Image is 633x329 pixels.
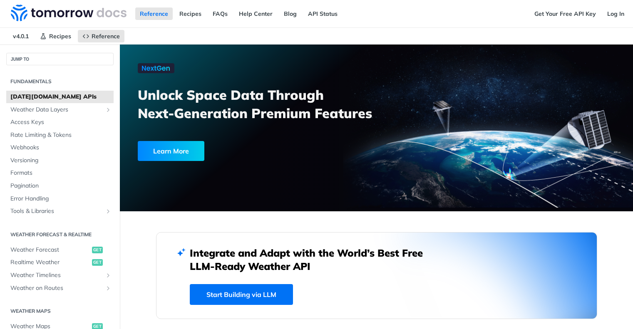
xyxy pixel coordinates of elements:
a: [DATE][DOMAIN_NAME] APIs [6,91,114,103]
button: JUMP TO [6,53,114,65]
span: Weather Data Layers [10,106,103,114]
img: NextGen [138,63,174,73]
a: Realtime Weatherget [6,256,114,269]
a: Access Keys [6,116,114,129]
button: Show subpages for Weather on Routes [105,285,112,292]
a: Weather on RoutesShow subpages for Weather on Routes [6,282,114,294]
a: Blog [279,7,301,20]
a: FAQs [208,7,232,20]
a: Help Center [234,7,277,20]
h2: Integrate and Adapt with the World’s Best Free LLM-Ready Weather API [190,246,435,273]
button: Show subpages for Weather Timelines [105,272,112,279]
button: Show subpages for Tools & Libraries [105,208,112,215]
h2: Weather Maps [6,307,114,315]
span: Formats [10,169,112,177]
a: Weather Data LayersShow subpages for Weather Data Layers [6,104,114,116]
img: Tomorrow.io Weather API Docs [11,5,127,21]
a: Versioning [6,154,114,167]
a: Rate Limiting & Tokens [6,129,114,141]
span: [DATE][DOMAIN_NAME] APIs [10,93,112,101]
span: Reference [92,32,120,40]
a: API Status [303,7,342,20]
a: Learn More [138,141,336,161]
span: Tools & Libraries [10,207,103,215]
span: v4.0.1 [8,30,33,42]
a: Formats [6,167,114,179]
a: Start Building via LLM [190,284,293,305]
a: Recipes [175,7,206,20]
span: Weather on Routes [10,284,103,292]
span: Realtime Weather [10,258,90,267]
a: Reference [135,7,173,20]
a: Webhooks [6,141,114,154]
span: Access Keys [10,118,112,126]
a: Get Your Free API Key [530,7,601,20]
a: Pagination [6,180,114,192]
span: Pagination [10,182,112,190]
a: Log In [603,7,629,20]
a: Weather Forecastget [6,244,114,256]
span: Weather Forecast [10,246,90,254]
span: Error Handling [10,195,112,203]
h2: Fundamentals [6,78,114,85]
a: Recipes [35,30,76,42]
span: Rate Limiting & Tokens [10,131,112,139]
h3: Unlock Space Data Through Next-Generation Premium Features [138,86,385,122]
span: Weather Timelines [10,271,103,280]
span: Webhooks [10,143,112,152]
span: get [92,247,103,253]
span: Versioning [10,156,112,165]
span: Recipes [49,32,71,40]
a: Weather TimelinesShow subpages for Weather Timelines [6,269,114,282]
button: Show subpages for Weather Data Layers [105,106,112,113]
span: get [92,259,103,266]
a: Tools & LibrariesShow subpages for Tools & Libraries [6,205,114,218]
a: Error Handling [6,193,114,205]
h2: Weather Forecast & realtime [6,231,114,238]
a: Reference [78,30,124,42]
div: Learn More [138,141,204,161]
